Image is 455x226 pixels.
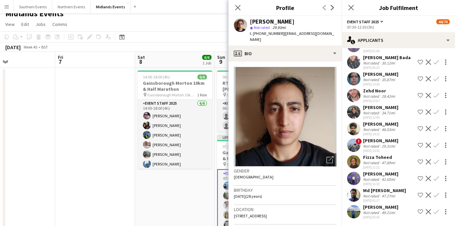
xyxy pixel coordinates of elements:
app-card-role: Event Staff 20256/614:00-18:00 (4h)[PERSON_NAME][PERSON_NAME][PERSON_NAME][PERSON_NAME][PERSON_NA... [138,100,212,170]
span: 9 [216,58,225,65]
span: Not rated [254,25,270,30]
span: Event Staff 2025 [347,19,379,24]
div: 48.03mi [380,127,396,132]
img: Crew avatar or photo [234,67,336,167]
h3: Gainsborough Morton 10km & Half Marathon [138,80,212,92]
div: [DATE] 11:22 [363,165,396,169]
div: 28.42mi [380,94,396,99]
span: Gainsborough Morton 10km & Half Marathon [227,162,277,167]
div: [DATE] 06:23 [363,65,411,70]
span: [DATE] (28 years) [234,194,262,199]
button: Southern Events [14,0,52,13]
div: Not rated [363,110,380,115]
div: [DATE] 14:12 [363,132,398,136]
div: [PERSON_NAME] [363,121,398,127]
app-card-role: Kit Marshal6A0/206:30-12:30 (6h) [217,100,292,132]
div: [PERSON_NAME] [363,204,398,210]
app-job-card: 14:00-18:00 (4h)6/6Gainsborough Morton 10km & Half Marathon Gainsborough Morton 10km & Half Marat... [138,70,212,169]
div: Applicants [342,32,455,48]
div: 47.89mi [380,160,396,165]
div: Not rated [363,193,380,198]
div: [PERSON_NAME] [363,71,398,77]
span: 29.93mi [271,25,287,30]
div: Not rated [363,77,380,82]
div: Not rated [363,160,380,165]
div: 42.65mi [380,177,396,182]
span: t. [PHONE_NUMBER] [250,31,284,36]
a: Comms [50,20,70,29]
div: Not rated [363,144,380,149]
span: 44/70 [436,19,450,24]
div: 34.71mi [380,110,396,115]
div: Fizza Toheed [363,154,396,160]
span: | [EMAIL_ADDRESS][DOMAIN_NAME] [250,31,334,42]
div: [DATE] 01:17 [363,198,406,203]
button: Midlands Events [91,0,131,13]
div: [DATE] 12:05 [363,115,398,120]
span: Fri [58,54,63,60]
div: Md [PERSON_NAME] [363,187,406,193]
div: [DATE] [5,44,21,51]
span: Gainsborough Morton 10km & Half Marathon SET UP [147,92,197,97]
a: View [3,20,17,29]
h3: Gender [234,168,336,174]
span: 6/6 [198,74,207,79]
h1: Midlands Events [5,9,64,19]
span: Jobs [36,21,46,27]
span: Week 45 [22,45,39,50]
h3: Job Fulfilment [342,3,455,12]
div: [DATE] 15:29 [363,82,398,86]
div: [PERSON_NAME] [250,19,294,25]
h3: Gainsborough Morton 10km & Half Marathon [217,150,292,162]
div: [DATE] 23:07 [363,99,396,103]
div: [DATE] 02:42 [363,215,398,219]
span: 8 [137,58,145,65]
a: Edit [19,20,32,29]
span: Sun [217,54,225,60]
h3: Birthday [234,187,336,193]
div: Not rated [363,177,380,182]
div: Not rated [363,210,380,215]
span: Gainsborough Morton 10km & Half Marathon [227,92,277,97]
span: 06:30-12:30 (6h) [223,74,249,79]
div: [DATE] 16:33 [363,182,398,186]
span: ! [356,138,362,144]
div: 07:30-12:30 (5h) [347,25,450,30]
h3: Profile [228,3,342,12]
span: [DEMOGRAPHIC_DATA] [234,174,273,179]
div: Not rated [363,94,380,99]
button: Northern Events [52,0,91,13]
div: 29.31mi [380,144,396,149]
div: 30.12mi [380,60,396,65]
span: View [5,21,15,27]
div: 49.21mi [380,210,396,215]
app-job-card: 06:30-12:30 (6h)0/2RT Kit Assistant - [PERSON_NAME] 10km & Half Marathon Gainsborough Morton 10km... [217,70,292,132]
div: 1 Job [203,60,211,65]
div: [PERSON_NAME] Bada [363,55,411,60]
div: 47.27mi [380,193,396,198]
span: Sat [138,54,145,60]
span: 6/6 [202,55,212,60]
h3: Location [234,206,336,212]
div: 35.87mi [380,77,396,82]
div: Bio [228,46,342,61]
span: [STREET_ADDRESS] [234,213,267,218]
span: 14:00-18:00 (4h) [143,74,170,79]
div: [DATE] 01:08 [363,49,398,53]
div: Updated [217,135,292,140]
div: BST [41,45,48,50]
div: [PERSON_NAME] [363,138,398,144]
div: Not rated [363,60,380,65]
span: 1 Role [197,92,207,97]
a: Jobs [33,20,48,29]
h3: RT Kit Assistant - [PERSON_NAME] 10km & Half Marathon [217,80,292,92]
div: Open photos pop-in [323,153,336,167]
span: Edit [21,21,29,27]
div: [PERSON_NAME] [363,171,398,177]
span: Comms [52,21,67,27]
div: Not rated [363,127,380,132]
button: Event Staff 2025 [347,19,384,24]
div: [DATE] 15:51 [363,149,398,153]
